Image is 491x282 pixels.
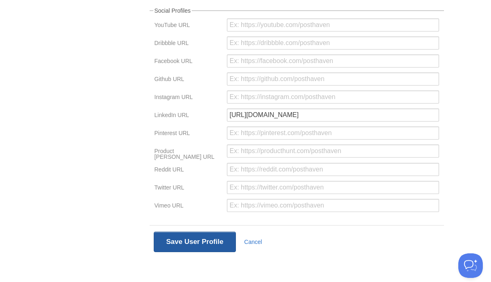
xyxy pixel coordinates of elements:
label: Dribbble URL [155,40,222,48]
label: LinkedIn URL [155,112,222,120]
label: Pinterest URL [155,130,222,138]
legend: Social Profiles [153,8,192,14]
label: YouTube URL [155,22,222,30]
input: Ex: https://reddit.com/posthaven [227,163,439,176]
input: Ex: https://linkedin.com/posthaven [227,108,439,122]
label: Instagram URL [155,94,222,102]
input: Ex: https://facebook.com/posthaven [227,54,439,68]
input: Ex: https://vimeo.com/posthaven [227,199,439,212]
iframe: Help Scout Beacon - Open [458,253,483,278]
input: Ex: https://youtube.com/posthaven [227,18,439,32]
input: Ex: https://producthunt.com/posthaven [227,144,439,158]
input: Ex: https://dribbble.com/posthaven [227,36,439,50]
label: Facebook URL [155,58,222,66]
input: Ex: https://instagram.com/posthaven [227,90,439,104]
button: Save User Profile [154,232,236,252]
a: Cancel [244,239,262,245]
input: Ex: https://twitter.com/posthaven [227,181,439,194]
label: Product [PERSON_NAME] URL [155,148,222,162]
label: Vimeo URL [155,203,222,210]
input: Ex: https://pinterest.com/posthaven [227,126,439,140]
label: Github URL [155,76,222,84]
label: Twitter URL [155,185,222,192]
label: Reddit URL [155,167,222,174]
input: Ex: https://github.com/posthaven [227,72,439,86]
